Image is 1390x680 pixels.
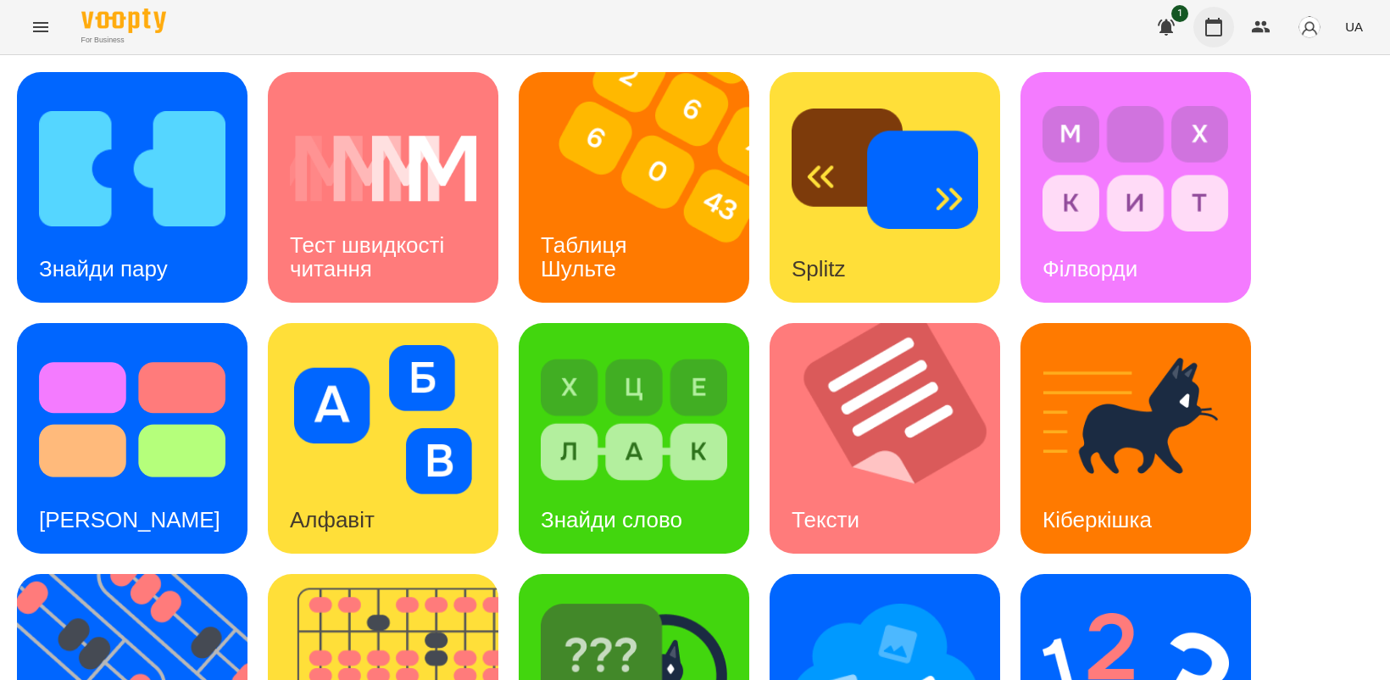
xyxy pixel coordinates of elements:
button: Menu [20,7,61,47]
img: Знайди пару [39,94,225,243]
a: Таблиця ШультеТаблиця Шульте [519,72,749,303]
h3: Тексти [792,507,859,532]
h3: Алфавіт [290,507,375,532]
img: Тексти [770,323,1021,554]
img: Тест Струпа [39,345,225,494]
h3: Splitz [792,256,846,281]
a: SplitzSplitz [770,72,1000,303]
button: UA [1338,11,1370,42]
img: Voopty Logo [81,8,166,33]
h3: Кіберкішка [1042,507,1152,532]
h3: Знайди слово [541,507,682,532]
a: ФілвордиФілворди [1020,72,1251,303]
img: Знайди слово [541,345,727,494]
a: АлфавітАлфавіт [268,323,498,554]
img: Тест швидкості читання [290,94,476,243]
a: КіберкішкаКіберкішка [1020,323,1251,554]
img: Таблиця Шульте [519,72,770,303]
a: ТекстиТексти [770,323,1000,554]
span: 1 [1171,5,1188,22]
span: UA [1345,18,1363,36]
img: Алфавіт [290,345,476,494]
h3: Таблиця Шульте [541,232,633,281]
span: For Business [81,35,166,46]
h3: [PERSON_NAME] [39,507,220,532]
h3: Філворди [1042,256,1137,281]
h3: Знайди пару [39,256,168,281]
a: Знайди паруЗнайди пару [17,72,247,303]
h3: Тест швидкості читання [290,232,450,281]
img: Філворди [1042,94,1229,243]
a: Знайди словоЗнайди слово [519,323,749,554]
a: Тест Струпа[PERSON_NAME] [17,323,247,554]
a: Тест швидкості читанняТест швидкості читання [268,72,498,303]
img: Кіберкішка [1042,345,1229,494]
img: Splitz [792,94,978,243]
img: avatar_s.png [1298,15,1321,39]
